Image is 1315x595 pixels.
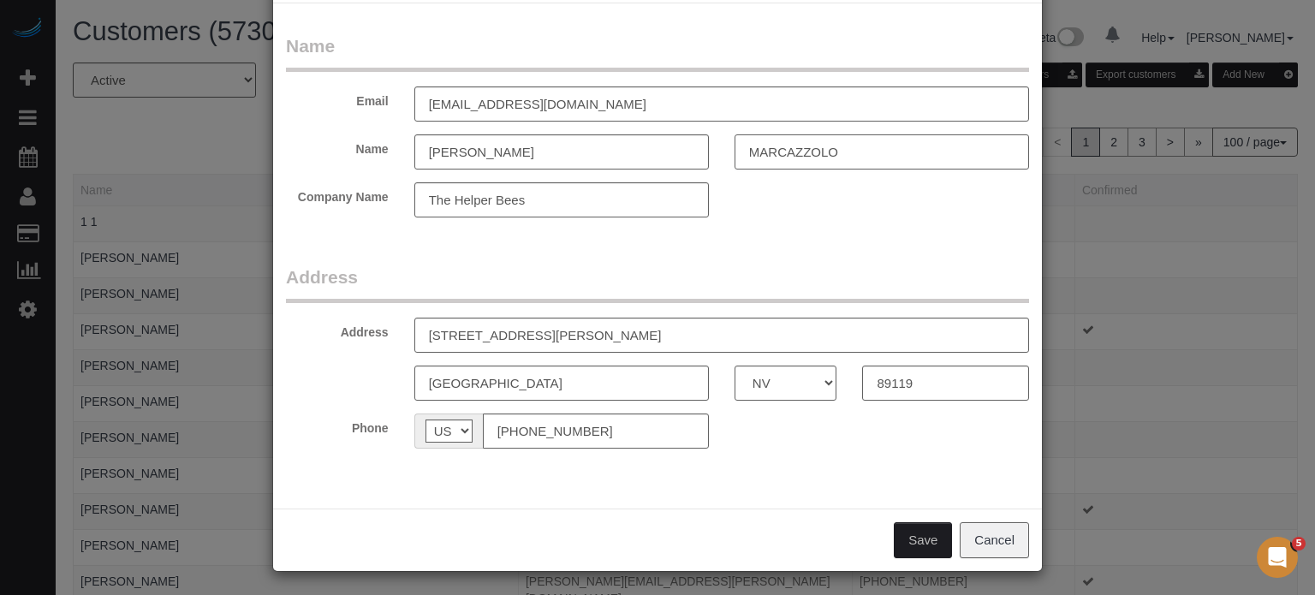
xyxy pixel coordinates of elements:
[273,182,402,205] label: Company Name
[286,265,1029,303] legend: Address
[286,33,1029,72] legend: Name
[273,134,402,158] label: Name
[414,134,709,170] input: First Name
[1292,537,1306,550] span: 5
[414,366,709,401] input: City
[894,522,952,558] button: Save
[960,522,1029,558] button: Cancel
[273,318,402,341] label: Address
[483,414,709,449] input: Phone
[273,414,402,437] label: Phone
[414,182,709,217] input: Company Name
[1257,537,1298,578] iframe: Intercom live chat
[735,134,1029,170] input: Last Name
[862,366,1029,401] input: Zip Code
[273,86,402,110] label: Email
